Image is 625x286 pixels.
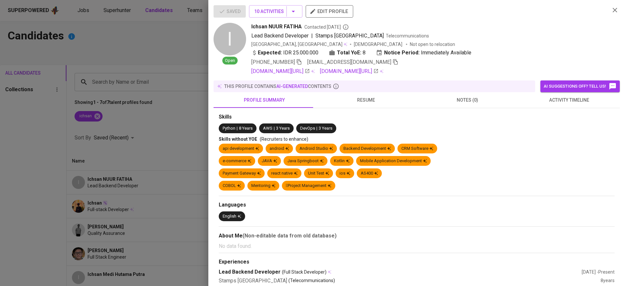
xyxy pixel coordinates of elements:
div: api development [223,146,259,152]
span: 8 [363,49,366,57]
div: Languages [219,201,615,209]
div: Lead Backend Developer [219,268,582,276]
span: edit profile [311,7,348,16]
svg: By Batam recruiter [342,24,349,30]
div: Stamps [GEOGRAPHIC_DATA] [219,277,601,285]
div: ios [340,170,350,177]
span: 8 Years [239,126,253,131]
span: profile summary [217,96,311,104]
div: Android Studio [299,146,333,152]
span: Python [223,126,235,131]
span: notes (0) [421,96,514,104]
span: AI suggestions off? Tell us! [544,82,617,90]
span: AWS [263,126,272,131]
span: | [311,32,313,40]
div: Java Springboot [287,158,324,164]
p: this profile contains contents [224,83,331,90]
button: edit profile [306,5,353,18]
span: | [274,125,275,132]
p: No data found. [219,242,615,250]
div: Mentoring [251,183,275,189]
b: Total YoE: [337,49,361,57]
b: Notice Period: [384,49,420,57]
span: 10 Activities [254,7,297,16]
span: 3 Years [276,126,290,131]
div: AS400 [361,170,378,177]
span: AI-generated [276,84,308,89]
div: JAVA [262,158,277,164]
span: resume [319,96,413,104]
button: 10 Activities [249,5,302,18]
div: Payment Gateway [223,170,261,177]
div: Project Management [286,183,331,189]
span: [DEMOGRAPHIC_DATA] [354,41,403,48]
div: react native [271,170,298,177]
div: Unit Test [308,170,329,177]
span: (Full Stack Developer) [282,269,326,275]
span: Skills without YOE [219,136,257,142]
b: (Non-editable data from old database) [243,233,337,239]
div: Mobile Application Development [360,158,427,164]
span: Stamps [GEOGRAPHIC_DATA] [315,33,384,39]
span: Open [222,58,238,64]
span: (Recruiters to enhance) [260,136,308,142]
div: Experiences [219,258,615,266]
span: activity timeline [522,96,616,104]
a: [DOMAIN_NAME][URL] [251,67,310,75]
span: Telecommunications [386,33,429,38]
span: Contacted [DATE] [304,24,349,30]
span: | [316,125,317,132]
div: e-commerce [223,158,251,164]
span: Lead Backend Developer [251,33,309,39]
span: DevOps [300,126,315,131]
div: CRM Software [401,146,433,152]
button: AI suggestions off? Tell us! [540,80,620,92]
div: Skills [219,113,615,121]
div: About Me [219,232,615,240]
span: Ichsan NUUR FATIHA [251,23,302,31]
div: I [214,23,246,55]
div: English [223,213,241,220]
div: 8 years [601,277,615,285]
div: IDR 25.000.000 [251,49,318,57]
a: edit profile [306,8,353,14]
b: Expected: [258,49,282,57]
div: Backend Development [343,146,391,152]
div: Immediately Available [376,49,471,57]
span: [PHONE_NUMBER] [251,59,295,65]
span: [EMAIL_ADDRESS][DOMAIN_NAME] [307,59,391,65]
p: (Telecommunications) [288,277,335,285]
p: Not open to relocation [410,41,455,48]
div: android [270,146,289,152]
div: [DATE] - Present [582,269,615,275]
span: 3 Years [319,126,332,131]
div: Kotlin [334,158,350,164]
div: [GEOGRAPHIC_DATA], [GEOGRAPHIC_DATA] [251,41,347,48]
a: [DOMAIN_NAME][URL] [320,67,379,75]
div: COBOL [223,183,241,189]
